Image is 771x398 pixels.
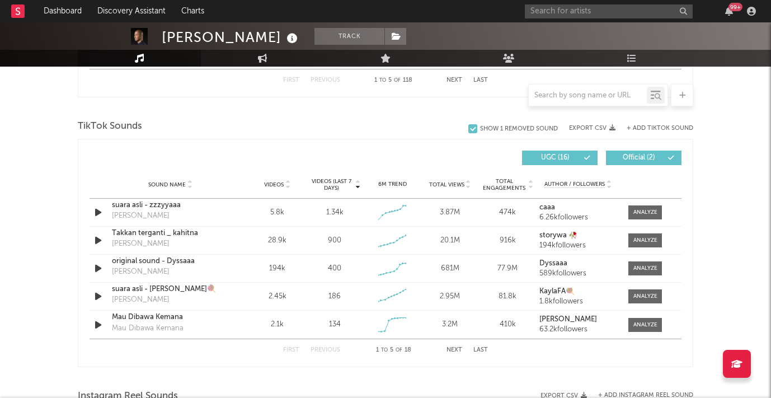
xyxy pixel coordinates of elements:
div: 900 [328,235,341,246]
button: Next [446,347,462,353]
span: Total Engagements [482,178,527,191]
div: 1 5 118 [363,74,424,87]
div: 3.2M [424,319,476,330]
a: caaa [539,204,617,212]
div: [PERSON_NAME] [112,210,170,222]
div: 6.26k followers [539,214,617,222]
div: 134 [329,319,341,330]
span: to [379,78,386,83]
button: Last [473,347,488,353]
span: Videos [264,181,284,188]
div: 99 + [728,3,742,11]
div: [PERSON_NAME] [112,238,170,250]
div: 6M Trend [366,180,419,189]
a: Takkan terganti _ kahitna [112,228,229,239]
div: 20.1M [424,235,476,246]
div: 194k [251,263,303,274]
button: Last [473,77,488,83]
span: Sound Name [148,181,186,188]
button: Next [446,77,462,83]
a: original sound - Dyssaaa [112,256,229,267]
button: 99+ [725,7,733,16]
div: 63.2k followers [539,326,617,334]
button: + Add TikTok Sound [627,125,693,132]
button: Official(2) [606,151,681,165]
button: Export CSV [569,125,615,132]
div: 410k [482,319,534,330]
div: 1.8k followers [539,298,617,306]
button: First [283,347,299,353]
div: 916k [482,235,534,246]
div: 1 5 18 [363,344,424,357]
span: to [381,348,388,353]
div: 1.34k [326,207,344,218]
a: Dyssaaa [539,260,617,268]
a: suara asli - [PERSON_NAME]🍭 [112,284,229,295]
span: Videos (last 7 days) [309,178,354,191]
div: [PERSON_NAME] [112,294,170,306]
div: 81.8k [482,291,534,302]
div: 2.1k [251,319,303,330]
div: 186 [328,291,341,302]
strong: Dyssaaa [539,260,567,267]
strong: storywa 🥀 [539,232,577,239]
div: Show 1 Removed Sound [480,125,558,133]
a: Mau Dibawa Kemana [112,312,229,323]
div: 400 [328,263,341,274]
div: 3.87M [424,207,476,218]
span: of [396,348,402,353]
span: UGC ( 16 ) [529,154,581,161]
div: 474k [482,207,534,218]
button: Previous [311,77,340,83]
a: [PERSON_NAME] [539,316,617,324]
div: 681M [424,263,476,274]
span: Official ( 2 ) [613,154,665,161]
input: Search by song name or URL [529,91,647,100]
div: 2.45k [251,291,303,302]
span: Total Views [429,181,464,188]
a: suara asli - zzzyyaaa [112,200,229,211]
div: 2.95M [424,291,476,302]
div: 5.8k [251,207,303,218]
div: 589k followers [539,270,617,278]
strong: [PERSON_NAME] [539,316,597,323]
span: Author / Followers [544,181,605,188]
span: of [394,78,401,83]
button: UGC(16) [522,151,598,165]
button: Previous [311,347,340,353]
button: Track [314,28,384,45]
a: KaylaFA🍭 [539,288,617,296]
div: 28.9k [251,235,303,246]
a: storywa 🥀 [539,232,617,240]
span: TikTok Sounds [78,120,142,133]
div: [PERSON_NAME] [112,266,170,278]
strong: KaylaFA🍭 [539,288,575,295]
button: First [283,77,299,83]
button: + Add TikTok Sound [615,125,693,132]
input: Search for artists [525,4,693,18]
div: 194k followers [539,242,617,250]
div: Mau Dibawa Kemana [112,323,184,334]
div: [PERSON_NAME] [162,28,300,46]
div: 77.9M [482,263,534,274]
strong: caaa [539,204,555,211]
